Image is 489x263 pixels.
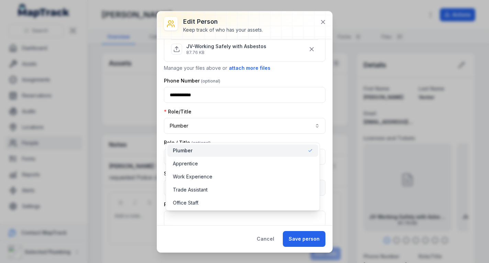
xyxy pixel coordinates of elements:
[173,160,198,167] span: Apprentice
[173,199,199,206] span: Office Staff.
[164,118,325,134] button: Plumber
[173,186,208,193] span: Trade Assistant
[166,143,320,211] div: Plumber
[173,173,212,180] span: Work Experience
[173,147,192,154] span: Plumber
